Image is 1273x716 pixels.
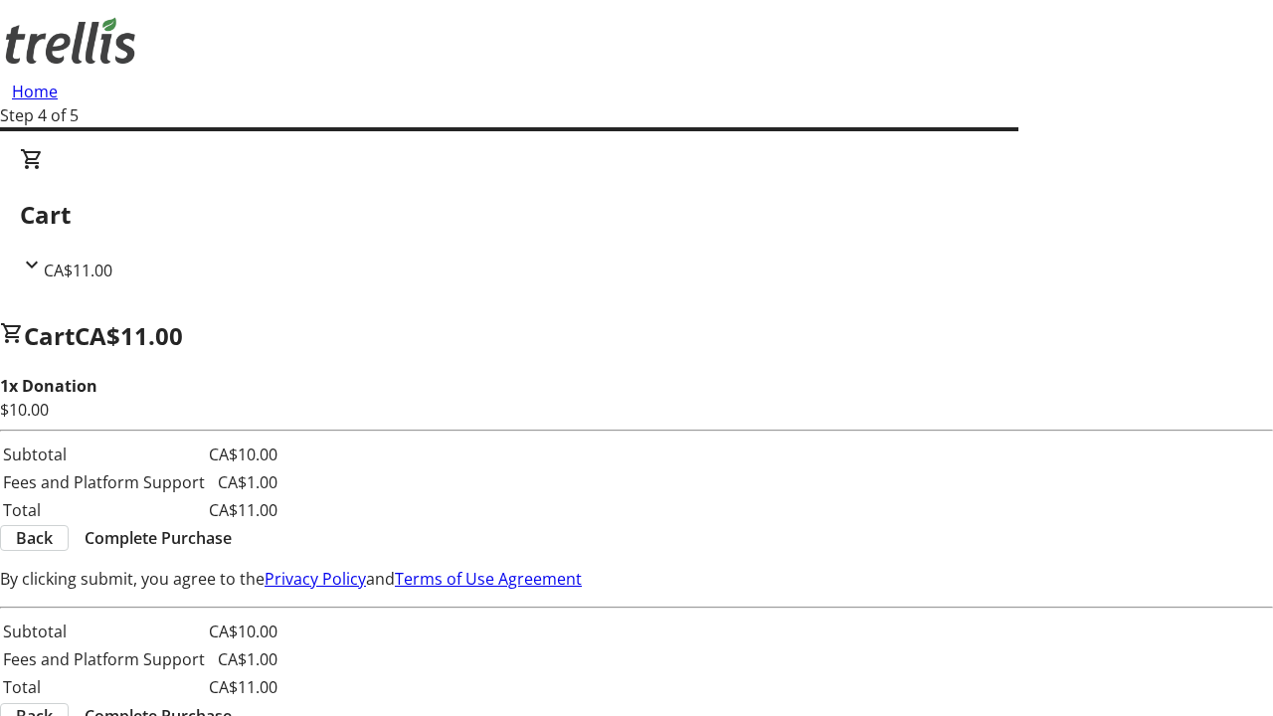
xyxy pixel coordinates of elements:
td: Fees and Platform Support [2,646,206,672]
h2: Cart [20,197,1253,233]
span: Cart [24,319,75,352]
td: Subtotal [2,619,206,644]
a: Privacy Policy [265,568,366,590]
span: Complete Purchase [85,526,232,550]
span: CA$11.00 [44,260,112,281]
span: Back [16,526,53,550]
button: Complete Purchase [69,526,248,550]
td: Total [2,497,206,523]
td: CA$1.00 [208,469,278,495]
div: CartCA$11.00 [20,147,1253,282]
td: CA$10.00 [208,619,278,644]
td: CA$11.00 [208,674,278,700]
span: CA$11.00 [75,319,183,352]
td: Subtotal [2,442,206,467]
td: Fees and Platform Support [2,469,206,495]
a: Terms of Use Agreement [395,568,582,590]
td: CA$1.00 [208,646,278,672]
td: CA$11.00 [208,497,278,523]
td: CA$10.00 [208,442,278,467]
td: Total [2,674,206,700]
